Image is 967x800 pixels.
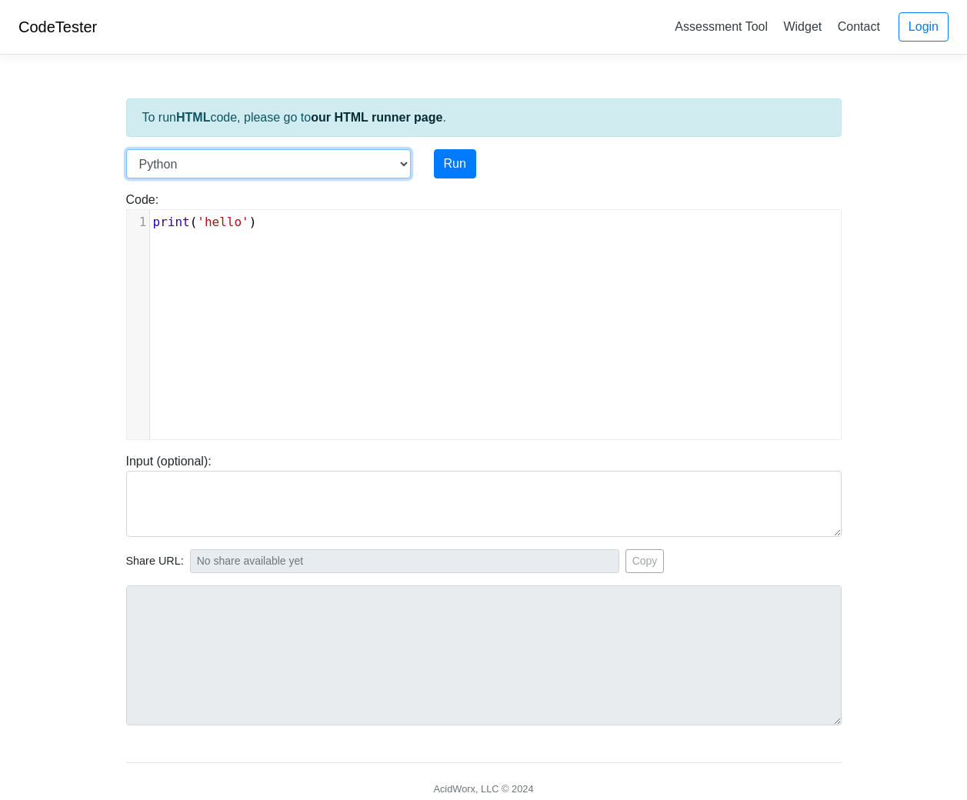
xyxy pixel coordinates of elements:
span: 'hello' [197,215,248,229]
span: ( ) [153,215,257,229]
input: No share available yet [190,549,619,573]
a: CodeTester [18,18,97,35]
div: Input (optional): [115,452,853,537]
div: AcidWorx, LLC © 2024 [433,782,533,796]
a: Login [899,12,949,42]
div: Code: [115,191,853,440]
span: Share URL: [126,553,184,570]
div: To run code, please go to . [126,98,842,137]
a: Assessment Tool [669,14,774,39]
span: print [153,215,190,229]
button: Run [434,149,476,178]
a: Contact [832,14,886,39]
button: Copy [625,549,665,573]
a: our HTML runner page [311,111,442,124]
div: 1 [127,213,149,232]
strong: HTML [176,111,210,124]
a: Widget [777,14,828,39]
